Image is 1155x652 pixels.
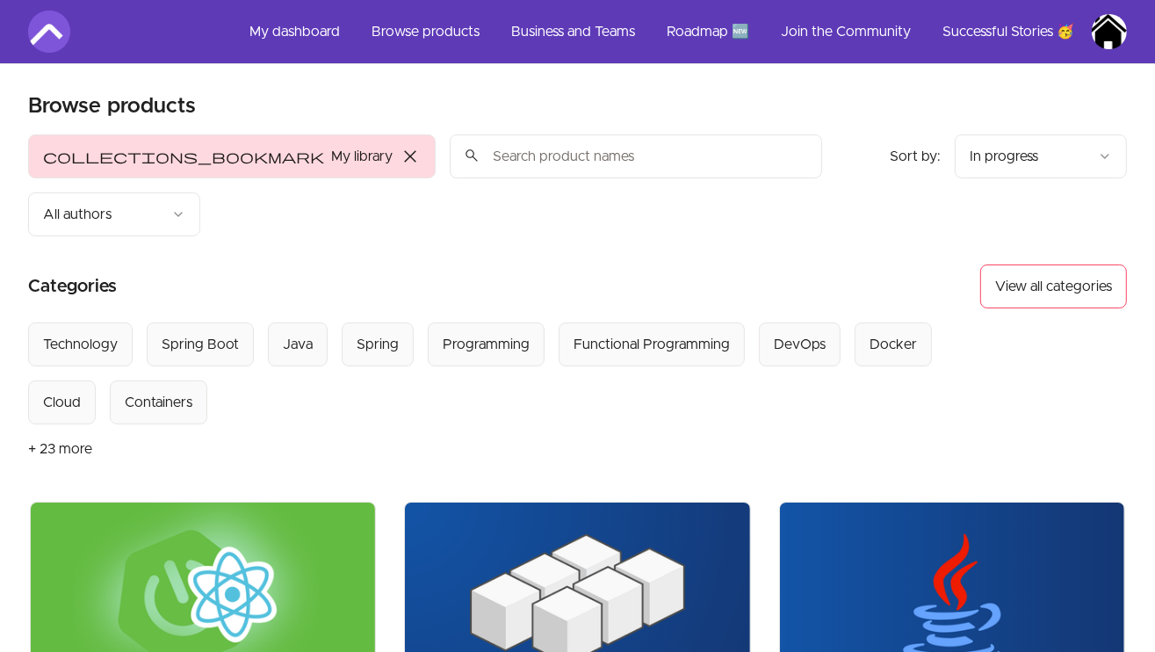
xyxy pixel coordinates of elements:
[774,334,826,355] div: DevOps
[443,334,530,355] div: Programming
[28,264,117,308] h2: Categories
[1092,14,1127,49] img: Profile image for Muhammad Faisal Imran Khan
[497,11,649,53] a: Business and Teams
[235,11,354,53] a: My dashboard
[357,334,399,355] div: Spring
[28,11,70,53] img: Amigoscode logo
[162,334,239,355] div: Spring Boot
[28,424,92,474] button: + 23 more
[235,11,1127,53] nav: Main
[125,392,192,413] div: Containers
[43,146,324,167] span: collections_bookmark
[870,334,917,355] div: Docker
[980,264,1127,308] button: View all categories
[464,143,480,168] span: search
[450,134,822,178] input: Search product names
[283,334,313,355] div: Java
[653,11,763,53] a: Roadmap 🆕
[955,134,1127,178] button: Product sort options
[43,334,118,355] div: Technology
[928,11,1088,53] a: Successful Stories 🥳
[43,392,81,413] div: Cloud
[890,149,941,163] span: Sort by:
[400,146,421,167] span: close
[357,11,494,53] a: Browse products
[574,334,730,355] div: Functional Programming
[767,11,925,53] a: Join the Community
[28,92,196,120] h2: Browse products
[28,192,200,236] button: Filter by author
[28,134,436,178] button: Filter by My library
